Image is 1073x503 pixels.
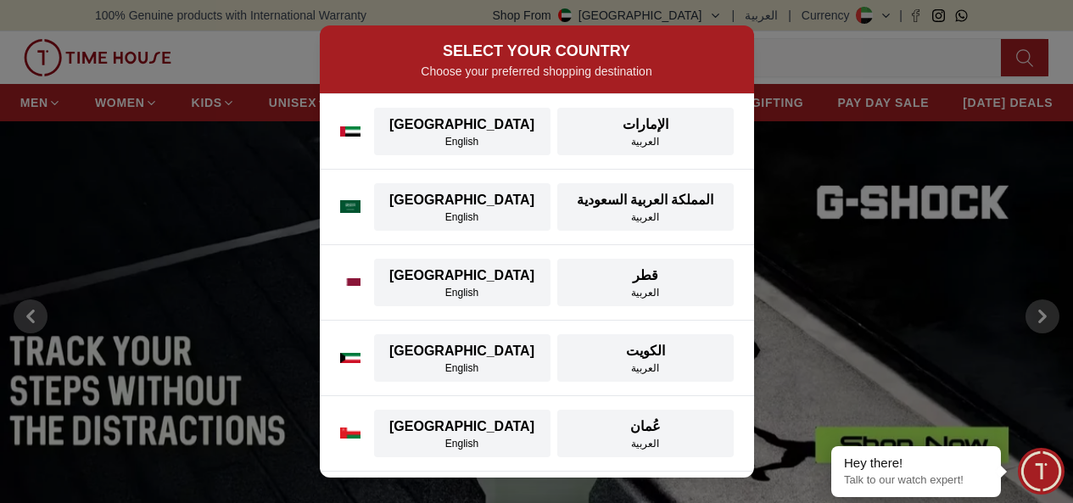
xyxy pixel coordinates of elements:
img: Kuwait flag [340,353,360,363]
div: المملكة العربية السعودية [567,190,724,210]
div: English [384,437,540,450]
div: العربية [567,437,724,450]
div: English [384,135,540,148]
div: [GEOGRAPHIC_DATA] [384,341,540,361]
div: عُمان [567,416,724,437]
button: قطرالعربية [557,259,734,306]
div: Hey there! [844,455,988,472]
button: الكويتالعربية [557,334,734,382]
div: العربية [567,361,724,375]
button: المملكة العربية السعوديةالعربية [557,183,734,231]
img: Oman flag [340,428,360,439]
div: العربية [567,135,724,148]
div: [GEOGRAPHIC_DATA] [384,115,540,135]
div: العربية [567,210,724,224]
div: [GEOGRAPHIC_DATA] [384,190,540,210]
img: UAE flag [340,126,360,137]
p: Talk to our watch expert! [844,473,988,488]
div: قطر [567,265,724,286]
p: Choose your preferred shopping destination [340,63,734,80]
button: [GEOGRAPHIC_DATA]English [374,259,550,306]
div: الإمارات [567,115,724,135]
div: Chat Widget [1018,448,1065,495]
div: English [384,286,540,299]
button: الإماراتالعربية [557,108,734,155]
img: Saudi Arabia flag [340,200,360,214]
button: [GEOGRAPHIC_DATA]English [374,183,550,231]
div: الكويت [567,341,724,361]
button: [GEOGRAPHIC_DATA]English [374,410,550,457]
img: Qatar flag [340,278,360,287]
div: [GEOGRAPHIC_DATA] [384,265,540,286]
div: English [384,361,540,375]
button: عُمانالعربية [557,410,734,457]
button: [GEOGRAPHIC_DATA]English [374,108,550,155]
div: [GEOGRAPHIC_DATA] [384,416,540,437]
div: العربية [567,286,724,299]
h2: SELECT YOUR COUNTRY [340,39,734,63]
div: English [384,210,540,224]
button: [GEOGRAPHIC_DATA]English [374,334,550,382]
